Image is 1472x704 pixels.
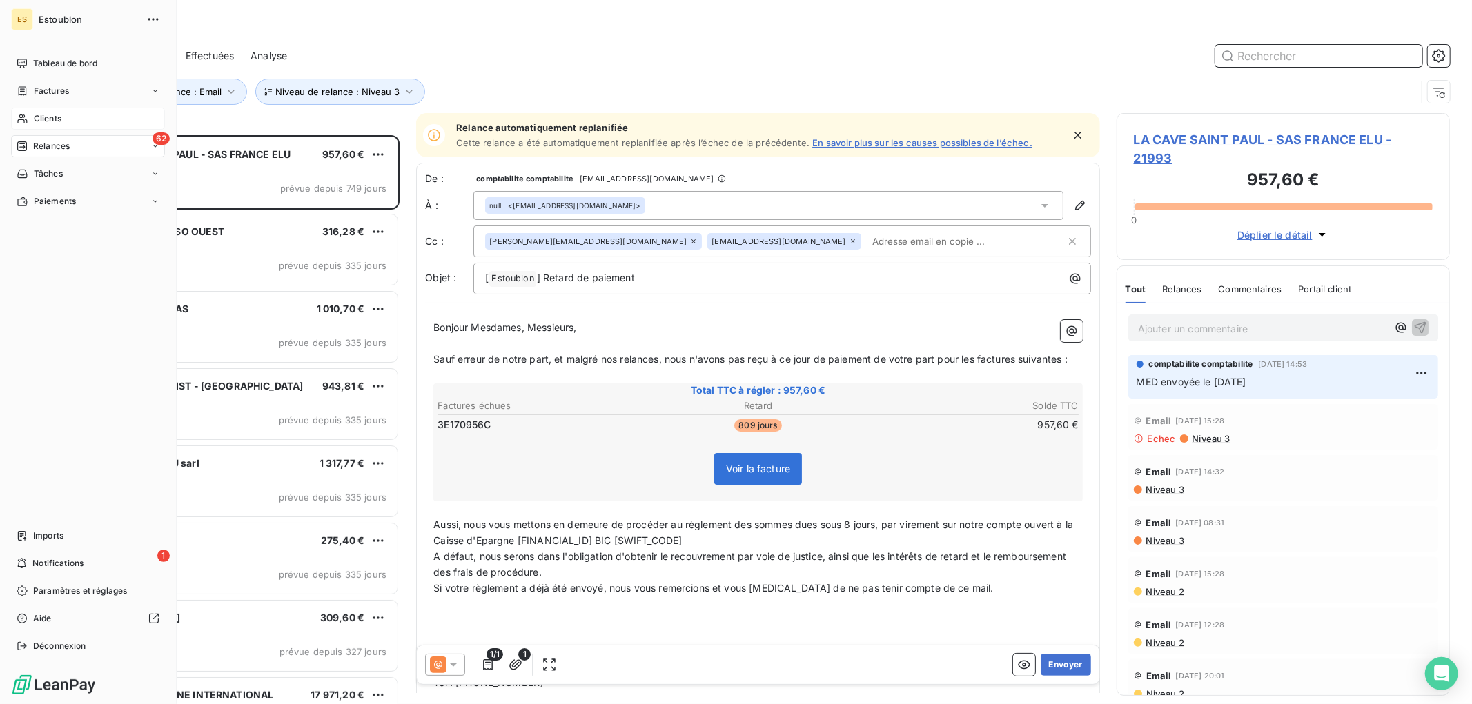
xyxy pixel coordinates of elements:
[1233,227,1333,243] button: Déplier le détail
[1148,433,1176,444] span: Echec
[33,612,52,625] span: Aide
[1176,416,1225,425] span: [DATE] 15:28
[1146,670,1172,681] span: Email
[1145,637,1184,648] span: Niveau 2
[157,550,170,562] span: 1
[1134,168,1433,195] h3: 957,60 €
[425,272,456,283] span: Objet :
[1146,619,1172,630] span: Email
[487,648,503,661] span: 1/1
[1176,570,1225,578] span: [DATE] 15:28
[322,225,364,237] span: 316,28 €
[433,582,993,594] span: Si votre règlement a déjà été envoyé, nous vous remercions et vous [MEDICAL_DATA] de ne pas tenir...
[518,648,531,661] span: 1
[255,79,425,105] button: Niveau de relance : Niveau 3
[1145,535,1184,546] span: Niveau 3
[320,457,365,469] span: 1 317,77 €
[33,530,63,542] span: Imports
[1145,586,1184,597] span: Niveau 2
[537,272,635,283] span: ] Retard de paiement
[1219,283,1282,294] span: Commentaires
[712,237,845,245] span: [EMAIL_ADDRESS][DOMAIN_NAME]
[812,137,1032,148] a: En savoir plus sur les causes possibles de l’échec.
[11,607,165,630] a: Aide
[489,237,687,245] span: [PERSON_NAME][EMAIL_ADDRESS][DOMAIN_NAME]
[433,353,1068,365] span: Sauf erreur de notre part, et malgré nos relances, nous n'avons pas reçu à ce jour de paiement de...
[433,519,1076,546] span: Aussi, nous vous mettons en demeure de procéder au règlement des sommes dues sous 8 jours, par vi...
[311,689,364,701] span: 17 971,20 €
[33,57,97,70] span: Tableau de bord
[317,303,365,314] span: 1 010,70 €
[456,122,1032,133] span: Relance automatiquement replanifiée
[651,399,865,413] th: Retard
[1041,654,1091,676] button: Envoyer
[320,612,364,623] span: 309,60 €
[322,380,364,392] span: 943,81 €
[1176,467,1225,476] span: [DATE] 14:32
[66,135,400,704] div: grid
[1215,45,1422,67] input: Rechercher
[34,112,61,125] span: Clients
[1126,283,1146,294] span: Tout
[279,337,386,348] span: prévue depuis 335 jours
[576,174,714,183] span: - [EMAIL_ADDRESS][DOMAIN_NAME]
[251,49,287,63] span: Analyse
[726,463,790,474] span: Voir la facture
[867,231,1026,252] input: Adresse email en copie ...
[1298,283,1351,294] span: Portail client
[33,140,70,152] span: Relances
[1146,568,1172,579] span: Email
[279,569,386,580] span: prévue depuis 335 jours
[153,132,170,145] span: 62
[1137,376,1246,388] span: MED envoyée le [DATE]
[1176,672,1225,680] span: [DATE] 20:01
[489,201,505,210] span: null .
[734,419,781,432] span: 809 jours
[425,234,473,248] label: Cc :
[34,195,76,208] span: Paiements
[1176,621,1225,629] span: [DATE] 12:28
[279,492,386,503] span: prévue depuis 335 jours
[1132,214,1137,225] span: 0
[34,168,63,180] span: Tâches
[456,137,809,148] span: Cette relance a été automatiquement replanifiée après l’échec de la précédente.
[275,86,400,97] span: Niveau de relance : Niveau 3
[34,85,69,97] span: Factures
[438,418,491,432] span: 3E170956C
[435,383,1081,397] span: Total TTC à régler : 957,60 €
[321,534,364,546] span: 275,40 €
[1176,519,1225,527] span: [DATE] 08:31
[33,640,86,652] span: Déconnexion
[1237,228,1313,242] span: Déplier le détail
[425,172,473,185] span: De :
[433,676,543,688] span: Tel : [PHONE_NUMBER]
[489,201,640,210] div: <[EMAIL_ADDRESS][DOMAIN_NAME]>
[1191,433,1230,444] span: Niveau 3
[1425,657,1458,690] div: Open Intercom Messenger
[1149,358,1253,370] span: comptabilite comptabilite
[425,199,473,212] label: À :
[32,557,84,570] span: Notifications
[437,399,650,413] th: Factures échues
[186,49,235,63] span: Effectuées
[279,646,386,657] span: prévue depuis 327 jours
[322,148,364,160] span: 957,60 €
[1146,517,1172,528] span: Email
[1145,688,1184,699] span: Niveau 2
[1162,283,1201,294] span: Relances
[11,674,97,696] img: Logo LeanPay
[485,272,489,283] span: [
[433,550,1069,578] span: A défaut, nous serons dans l'obligation d'obtenir le recouvrement par voie de justice, ainsi que ...
[280,183,386,194] span: prévue depuis 749 jours
[866,417,1079,432] td: 957,60 €
[1146,466,1172,477] span: Email
[39,14,138,25] span: Estoublon
[1146,415,1172,426] span: Email
[33,585,127,597] span: Paramètres et réglages
[476,174,573,183] span: comptabilite comptabilite
[489,271,536,287] span: Estoublon
[866,399,1079,413] th: Solde TTC
[279,414,386,425] span: prévue depuis 335 jours
[11,8,33,30] div: ES
[279,260,386,271] span: prévue depuis 335 jours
